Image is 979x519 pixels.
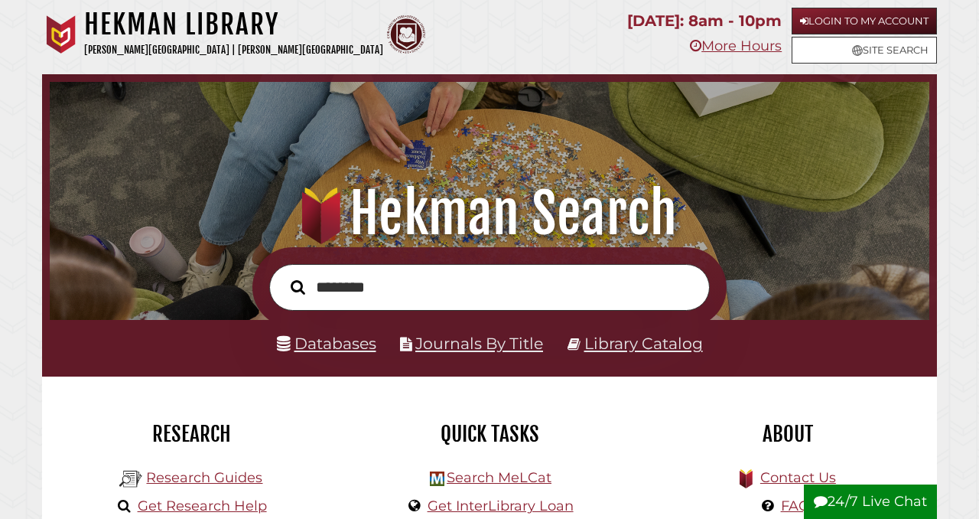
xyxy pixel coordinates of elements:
h1: Hekman Library [84,8,383,41]
img: Calvin Theological Seminary [387,15,425,54]
h2: About [650,421,925,447]
a: Site Search [792,37,937,64]
h2: Research [54,421,329,447]
a: Databases [277,334,376,353]
h1: Hekman Search [64,180,915,247]
a: Get InterLibrary Loan [428,498,574,514]
a: Get Research Help [138,498,267,514]
a: Search MeLCat [447,469,551,486]
img: Calvin University [42,15,80,54]
img: Hekman Library Logo [430,472,444,486]
a: Login to My Account [792,8,937,34]
p: [PERSON_NAME][GEOGRAPHIC_DATA] | [PERSON_NAME][GEOGRAPHIC_DATA] [84,41,383,59]
a: FAQs [781,498,817,514]
a: Contact Us [760,469,836,486]
h2: Quick Tasks [352,421,627,447]
a: Library Catalog [584,334,703,353]
a: More Hours [690,38,782,54]
button: Search [283,276,313,298]
a: Research Guides [146,469,262,486]
img: Hekman Library Logo [119,468,142,491]
a: Journals By Title [415,334,543,353]
p: [DATE]: 8am - 10pm [627,8,782,34]
i: Search [291,279,305,295]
